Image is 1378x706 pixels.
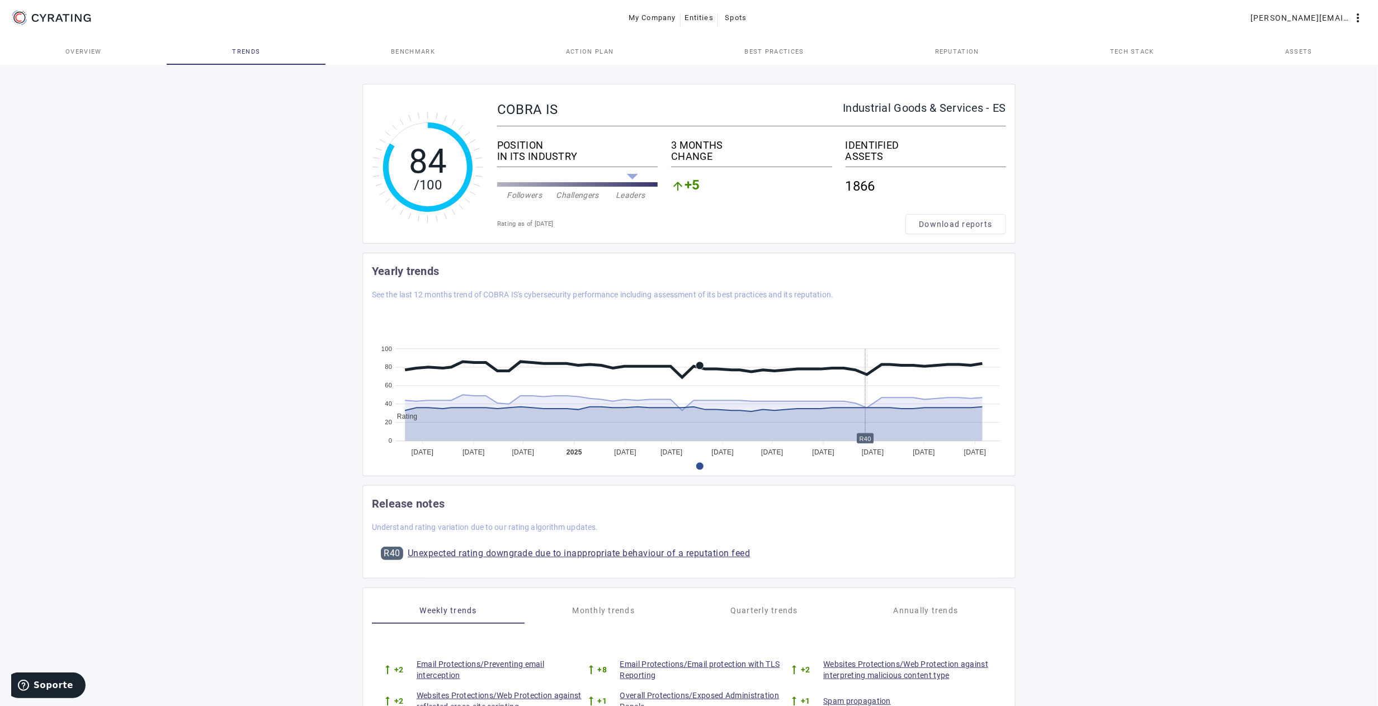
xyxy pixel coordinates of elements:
[744,49,804,55] span: Best practices
[389,437,392,444] tspan: 0
[417,658,584,681] a: Email Protections/Preventing email interception
[372,262,439,280] mat-card-title: Yearly trends
[497,151,658,162] div: IN ITS INDUSTRY
[32,14,91,22] g: CYRATING
[685,9,714,27] span: Entities
[1246,8,1369,28] button: [PERSON_NAME][EMAIL_ADDRESS][PERSON_NAME][DOMAIN_NAME]
[409,141,447,181] tspan: 84
[905,214,1006,234] button: Download reports
[381,663,394,676] mat-icon: arrow_right_alt
[65,49,102,55] span: Overview
[497,219,905,230] div: Rating as of [DATE]
[935,49,979,55] span: Reputation
[843,102,1006,113] div: Industrial Goods & Services - ES
[584,663,598,676] mat-icon: arrow_right_alt
[787,663,801,676] mat-icon: arrow_right_alt
[381,547,403,560] div: R40
[232,49,260,55] span: Trends
[681,8,718,28] button: Entities
[573,607,635,614] span: Monthly trends
[846,172,1006,201] div: 1866
[389,413,418,420] span: Rating
[362,485,1016,579] cr-card: Release notes
[823,658,991,681] a: Websites Protections/Web Protection against interpreting malicious content type
[394,664,399,675] span: +
[604,189,657,201] div: Leaders
[497,140,658,151] div: POSITION
[671,151,832,162] div: CHANGE
[685,179,700,193] span: +5
[381,345,392,352] tspan: 100
[385,419,392,426] tspan: 20
[787,663,823,676] span: 2
[414,177,442,193] tspan: /100
[671,140,832,151] div: 3 MONTHS
[551,189,604,201] div: Challengers
[730,607,798,614] span: Quarterly trends
[408,547,751,560] a: Unexpected rating downgrade due to inappropriate behaviour of a reputation feed
[497,102,843,117] div: COBRA IS
[801,664,805,675] span: +
[385,401,392,408] tspan: 40
[620,658,788,681] a: Email Protections/Email protection with TLS Reporting
[381,663,417,676] span: 2
[1285,49,1313,55] span: Assets
[498,189,551,201] div: Followers
[419,607,476,614] span: Weekly trends
[894,607,959,614] span: Annually trends
[385,382,392,389] tspan: 60
[372,288,833,301] mat-card-subtitle: See the last 12 months trend of COBRA IS's cybersecurity performance including assessment of its ...
[846,151,1006,162] div: ASSETS
[372,495,445,513] mat-card-title: Release notes
[584,663,620,676] span: 8
[919,219,993,230] span: Download reports
[566,49,614,55] span: Action Plan
[385,364,392,371] tspan: 80
[846,140,1006,151] div: IDENTIFIED
[1250,9,1351,27] span: [PERSON_NAME][EMAIL_ADDRESS][PERSON_NAME][DOMAIN_NAME]
[362,253,1016,476] cr-card: Yearly trends
[624,8,681,28] button: My Company
[391,49,435,55] span: Benchmark
[372,521,598,533] mat-card-subtitle: Understand rating variation due to our rating algorithm updates.
[725,9,747,27] span: Spots
[718,8,754,28] button: Spots
[671,179,685,193] mat-icon: arrow_upward
[1110,49,1154,55] span: Tech Stack
[598,664,602,675] span: +
[629,9,676,27] span: My Company
[11,672,86,700] iframe: Abre un widget desde donde se puede obtener más información
[1351,11,1365,25] mat-icon: more_vert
